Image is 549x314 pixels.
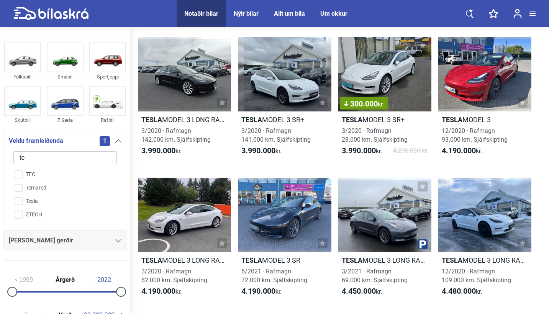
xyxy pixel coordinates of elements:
b: Tesla [342,256,362,264]
span: kr. [378,101,384,108]
span: kr. [241,146,282,155]
div: Skutbíll [4,116,41,124]
b: 4.480.000 [442,286,476,296]
span: 300.000 [344,100,384,108]
div: Fólksbíll [4,72,41,81]
a: Um okkur [320,10,347,17]
span: 4.290.000 kr. [393,146,428,155]
b: 4.450.000 [342,286,376,296]
b: Tesla [442,256,462,264]
a: Nýir bílar [234,10,259,17]
h2: MODEL 3 SR+ [238,115,331,124]
span: 3/2020 · Rafmagn 82.000 km. Sjálfskipting [141,268,207,284]
span: 12/2020 · Rafmagn 93.000 km. Sjálfskipting [442,127,508,143]
b: 3.990.000 [241,146,275,155]
h2: MODEL 3 [438,115,531,124]
b: 4.190.000 [141,286,175,296]
a: 300.000kr.TeslaMODEL 3 SR+3/2020 · Rafmagn28.000 km. Sjálfskipting3.990.000kr.4.290.000 kr. [338,37,431,162]
a: TeslaMODEL 3 LONG RANGE3/2020 · Rafmagn82.000 km. Sjálfskipting4.190.000kr. [138,178,231,303]
a: Allt um bíla [274,10,305,17]
a: TeslaMODEL 3 SR6/2021 · Rafmagn72.000 km. Sjálfskipting4.190.000kr. [238,178,331,303]
b: Tesla [141,256,162,264]
b: Tesla [141,116,162,124]
h2: MODEL 3 LONG RANGE [338,256,431,265]
a: TeslaMODEL 3 SR+3/2020 · Rafmagn141.000 km. Sjálfskipting3.990.000kr. [238,37,331,162]
span: 3/2020 · Rafmagn 28.000 km. Sjálfskipting [342,127,408,143]
span: Veldu framleiðenda [9,136,63,146]
span: 6/2021 · Rafmagn 72.000 km. Sjálfskipting [241,268,307,284]
h2: MODEL 3 LONG RANGE [138,256,231,265]
span: 12/2020 · Rafmagn 109.000 km. Sjálfskipting [442,268,511,284]
a: TeslaMODEL 312/2020 · Rafmagn93.000 km. Sjálfskipting4.190.000kr. [438,37,531,162]
div: 7 Sæta [47,116,84,124]
span: 3/2021 · Rafmagn 69.000 km. Sjálfskipting [342,268,408,284]
img: parking.png [418,239,428,249]
div: Smábíl [47,72,84,81]
span: 3/2020 · Rafmagn 141.000 km. Sjálfskipting [241,127,311,143]
span: kr. [342,146,382,155]
a: TeslaMODEL 3 LONG RANGE3/2021 · Rafmagn69.000 km. Sjálfskipting4.450.000kr. [338,178,431,303]
h2: MODEL 3 LONG RANGE [438,256,531,265]
span: kr. [141,146,182,155]
span: kr. [442,146,482,155]
b: 3.990.000 [141,146,175,155]
h2: MODEL 3 LONG RANGE [138,115,231,124]
b: Tesla [241,256,262,264]
span: kr. [141,287,182,296]
span: 1 [100,136,110,146]
b: Tesla [342,116,362,124]
h2: MODEL 3 SR [238,256,331,265]
b: 4.190.000 [442,146,476,155]
b: 3.990.000 [342,146,376,155]
h2: MODEL 3 SR+ [338,115,431,124]
span: [PERSON_NAME] gerðir [9,235,73,246]
div: Rafbíll [89,116,126,124]
span: Árgerð [54,277,77,283]
div: Sportjeppi [89,72,126,81]
a: TeslaMODEL 3 LONG RANGE12/2020 · Rafmagn109.000 km. Sjálfskipting4.480.000kr. [438,178,531,303]
b: 4.190.000 [241,286,275,296]
a: Notaðir bílar [184,10,218,17]
span: kr. [241,287,282,296]
span: kr. [342,287,382,296]
a: TeslaMODEL 3 LONG RANGE3/2020 · Rafmagn142.000 km. Sjálfskipting3.990.000kr. [138,37,231,162]
b: Tesla [442,116,462,124]
span: kr. [442,287,482,296]
b: Tesla [241,116,262,124]
img: user-login.svg [513,9,522,18]
span: 3/2020 · Rafmagn 142.000 km. Sjálfskipting [141,127,211,143]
